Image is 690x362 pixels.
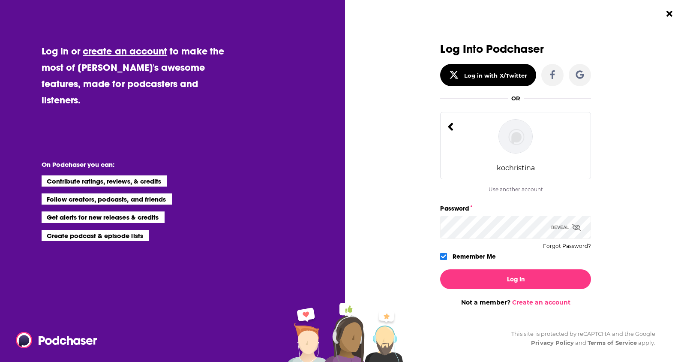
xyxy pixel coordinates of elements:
div: This site is protected by reCAPTCHA and the Google and apply. [504,329,655,347]
button: Forgot Password? [543,243,591,249]
button: Log In [440,269,591,289]
li: Create podcast & episode lists [42,230,149,241]
button: Log in with X/Twitter [440,64,536,86]
li: On Podchaser you can: [42,160,213,169]
li: Get alerts for new releases & credits [42,211,165,223]
div: OR [511,95,520,102]
div: kochristina [497,164,535,172]
a: Privacy Policy [531,339,574,346]
div: Reveal [551,216,581,239]
div: Use another account [440,186,591,193]
div: Log in with X/Twitter [464,72,527,79]
img: Podchaser - Follow, Share and Rate Podcasts [16,332,98,348]
a: Podchaser - Follow, Share and Rate Podcasts [16,332,91,348]
li: Contribute ratings, reviews, & credits [42,175,168,187]
li: Follow creators, podcasts, and friends [42,193,172,205]
a: create an account [83,45,167,57]
label: Password [440,203,591,214]
button: Close Button [661,6,678,22]
a: Terms of Service [588,339,637,346]
label: Remember Me [453,251,496,262]
h3: Log Into Podchaser [440,43,591,55]
a: Create an account [512,299,570,306]
div: Not a member? [440,299,591,306]
img: kochristina [498,119,533,154]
